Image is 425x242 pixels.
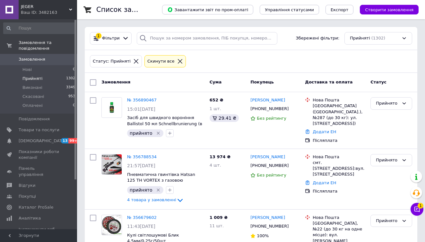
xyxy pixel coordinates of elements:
[61,138,68,143] span: 13
[313,180,336,185] a: Додати ЕН
[19,56,45,62] span: Замовлення
[260,5,319,14] button: Управління статусами
[370,80,386,84] span: Статус
[102,154,122,174] img: Фото товару
[68,138,79,143] span: 99+
[19,127,59,133] span: Товари та послуги
[350,35,370,41] span: Прийняті
[313,188,365,194] div: Післяплата
[127,172,200,195] a: Пневматична гвинтівка Hatsan 125 TH VORTEX з газовою пружиною, воздушка Hatsan 125 TH VORTEX приц...
[250,215,285,221] a: [PERSON_NAME]
[210,215,228,220] span: 1 009 ₴
[376,100,399,107] div: Прийнято
[127,163,155,168] span: 21:57[DATE]
[130,131,152,136] span: прийнято
[250,154,285,160] a: [PERSON_NAME]
[376,157,399,164] div: Прийнято
[19,166,59,177] span: Панель управління
[411,203,423,216] button: Чат з покупцем1
[296,35,339,41] span: Збережені фільтри:
[146,58,176,65] div: Cкинути все
[127,215,157,220] a: № 356679602
[96,6,161,13] h1: Список замовлень
[162,5,253,14] button: Завантажити звіт по пром-оплаті
[22,85,42,91] span: Виконані
[22,67,32,73] span: Нові
[22,76,42,82] span: Прийняті
[325,5,354,14] button: Експорт
[101,97,122,118] a: Фото товару
[257,233,269,238] span: 100%
[250,80,274,84] span: Покупець
[360,5,419,14] button: Створити замовлення
[102,215,122,235] img: Фото товару
[21,4,69,10] span: JEGER
[102,35,120,41] span: Фільтри
[73,103,75,108] span: 0
[21,10,77,15] div: Ваш ID: 3482163
[313,129,336,134] a: Додати ЕН
[418,203,423,209] span: 1
[19,40,77,51] span: Замовлення та повідомлення
[101,215,122,235] a: Фото товару
[249,222,290,230] div: [PHONE_NUMBER]
[265,7,314,12] span: Управління статусами
[313,215,365,220] div: Нова Пошта
[19,149,59,160] span: Показники роботи компанії
[313,138,365,143] div: Післяплата
[331,7,349,12] span: Експорт
[130,187,152,193] span: прийнято
[3,22,76,34] input: Пошук
[371,36,385,40] span: (1302)
[22,103,43,108] span: Оплачені
[167,7,248,13] span: Завантажити звіт по пром-оплаті
[68,94,75,99] span: 953
[91,58,132,65] div: Статус: Прийняті
[19,194,36,199] span: Покупці
[257,173,286,177] span: Без рейтингу
[73,67,75,73] span: 0
[19,204,53,210] span: Каталог ProSale
[257,116,286,121] span: Без рейтингу
[127,115,202,132] a: Засіб для швидкого вороніння Ballistol 50 мл Schnellbrunierung (в склі)
[127,98,157,102] a: № 356890467
[249,161,290,170] div: [PHONE_NUMBER]
[101,154,122,175] a: Фото товару
[137,32,277,45] input: Пошук за номером замовлення, ПІБ покупця, номером телефону, Email, номером накладної
[127,197,176,202] span: 4 товара у замовленні
[305,80,352,84] span: Доставка та оплата
[210,163,221,168] span: 4 шт.
[210,80,221,84] span: Cума
[210,154,230,159] span: 13 974 ₴
[127,224,155,229] span: 11:43[DATE]
[210,106,221,111] span: 1 шт.
[210,114,239,122] div: 29.41 ₴
[365,7,413,12] span: Створити замовлення
[313,160,365,177] div: смт. [STREET_ADDRESS]:вул. [STREET_ADDRESS]
[66,76,75,82] span: 1302
[313,97,365,103] div: Нова Пошта
[313,154,365,160] div: Нова Пошта
[127,197,184,202] a: 4 товара у замовленні
[353,7,419,12] a: Створити замовлення
[96,33,101,39] div: 1
[19,183,35,188] span: Відгуки
[127,154,157,159] a: № 356788534
[210,98,223,102] span: 652 ₴
[156,187,161,193] svg: Видалити мітку
[66,85,75,91] span: 3349
[313,103,365,126] div: [GEOGRAPHIC_DATA] ([GEOGRAPHIC_DATA].), №287 (до 30 кг): ул. [STREET_ADDRESS])
[376,218,399,224] div: Прийнято
[19,215,41,221] span: Аналітика
[19,138,66,144] span: [DEMOGRAPHIC_DATA]
[19,227,59,238] span: Інструменти веб-майстра та SEO
[127,107,155,112] span: 15:01[DATE]
[250,97,285,103] a: [PERSON_NAME]
[249,105,290,113] div: [PHONE_NUMBER]
[19,116,50,122] span: Повідомлення
[156,131,161,136] svg: Видалити мітку
[101,80,130,84] span: Замовлення
[210,223,224,228] span: 11 шт.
